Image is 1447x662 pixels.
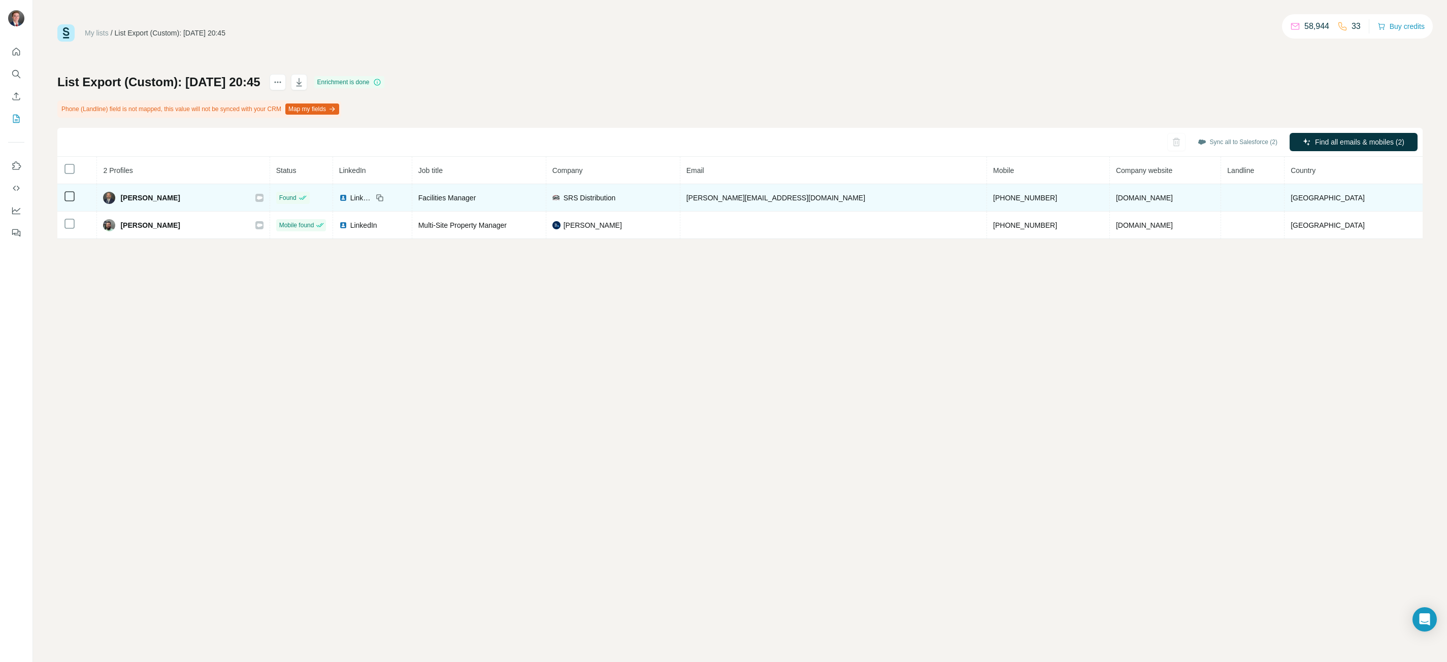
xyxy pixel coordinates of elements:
[1291,166,1316,175] span: Country
[350,193,373,203] span: LinkedIn
[339,166,366,175] span: LinkedIn
[8,87,24,106] button: Enrich CSV
[686,166,704,175] span: Email
[8,157,24,175] button: Use Surfe on LinkedIn
[270,74,286,90] button: actions
[120,193,180,203] span: [PERSON_NAME]
[103,166,133,175] span: 2 Profiles
[120,220,180,230] span: [PERSON_NAME]
[1315,137,1404,147] span: Find all emails & mobiles (2)
[418,166,443,175] span: Job title
[279,221,314,230] span: Mobile found
[418,194,476,202] span: Facilities Manager
[111,28,113,38] li: /
[418,221,507,229] span: Multi-Site Property Manager
[1291,221,1365,229] span: [GEOGRAPHIC_DATA]
[8,43,24,61] button: Quick start
[339,221,347,229] img: LinkedIn logo
[339,194,347,202] img: LinkedIn logo
[1304,20,1329,32] p: 58,944
[103,192,115,204] img: Avatar
[686,194,865,202] span: [PERSON_NAME][EMAIL_ADDRESS][DOMAIN_NAME]
[993,194,1057,202] span: [PHONE_NUMBER]
[993,221,1057,229] span: [PHONE_NUMBER]
[314,76,385,88] div: Enrichment is done
[276,166,297,175] span: Status
[552,195,561,200] img: company-logo
[8,110,24,128] button: My lists
[279,193,297,202] span: Found
[564,220,622,230] span: [PERSON_NAME]
[8,201,24,220] button: Dashboard
[350,220,377,230] span: LinkedIn
[57,74,260,90] h1: List Export (Custom): [DATE] 20:45
[1291,194,1365,202] span: [GEOGRAPHIC_DATA]
[85,29,109,37] a: My lists
[552,166,583,175] span: Company
[1290,133,1418,151] button: Find all emails & mobiles (2)
[1412,607,1437,632] div: Open Intercom Messenger
[1116,166,1172,175] span: Company website
[285,103,339,115] button: Map my fields
[1116,194,1173,202] span: [DOMAIN_NAME]
[1227,166,1254,175] span: Landline
[1116,221,1173,229] span: [DOMAIN_NAME]
[57,24,75,42] img: Surfe Logo
[1377,19,1425,33] button: Buy credits
[1191,134,1285,150] button: Sync all to Salesforce (2)
[8,65,24,83] button: Search
[57,100,341,118] div: Phone (Landline) field is not mapped, this value will not be synced with your CRM
[8,179,24,197] button: Use Surfe API
[115,28,225,38] div: List Export (Custom): [DATE] 20:45
[552,221,561,229] img: company-logo
[103,219,115,231] img: Avatar
[564,193,616,203] span: SRS Distribution
[8,224,24,242] button: Feedback
[993,166,1014,175] span: Mobile
[1352,20,1361,32] p: 33
[8,10,24,26] img: Avatar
